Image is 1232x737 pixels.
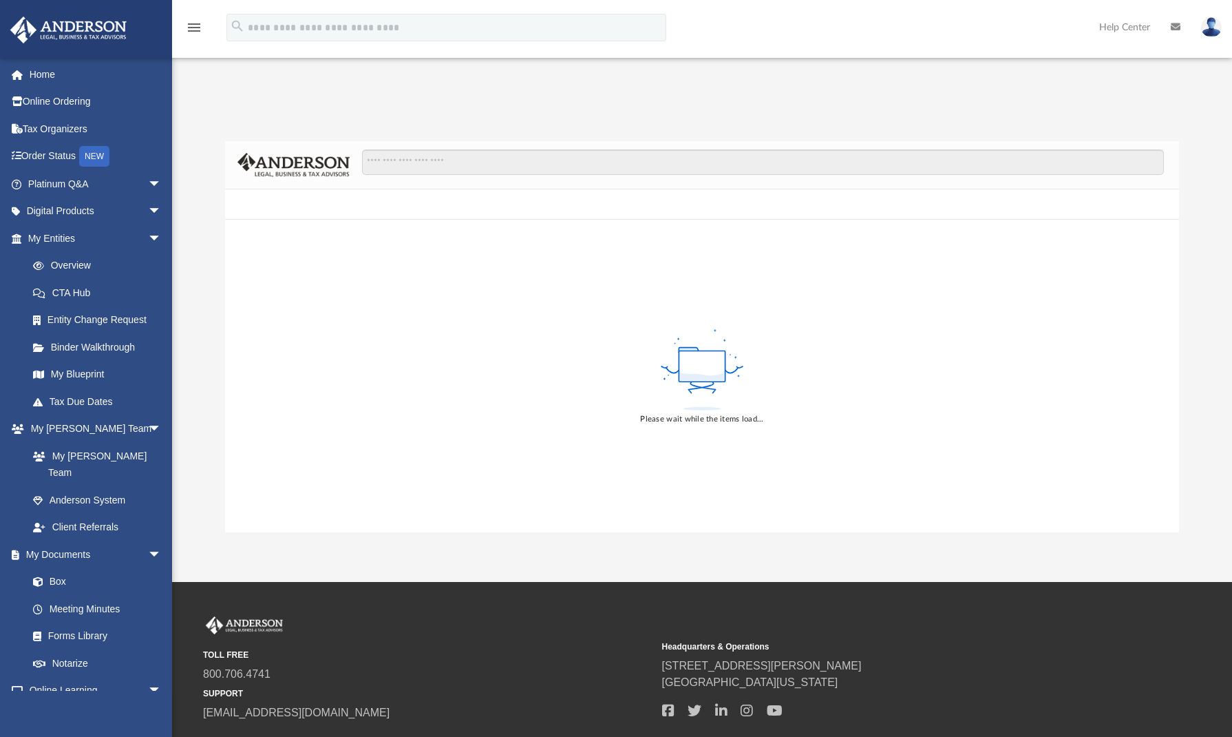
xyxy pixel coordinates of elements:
[662,676,838,688] a: [GEOGRAPHIC_DATA][US_STATE]
[186,19,202,36] i: menu
[640,413,763,426] div: Please wait while the items load...
[10,677,176,705] a: Online Learningarrow_drop_down
[362,149,1164,176] input: Search files and folders
[662,641,1112,653] small: Headquarters & Operations
[203,616,286,634] img: Anderson Advisors Platinum Portal
[148,415,176,444] span: arrow_drop_down
[1201,17,1222,37] img: User Pic
[10,115,182,143] a: Tax Organizers
[148,677,176,705] span: arrow_drop_down
[10,541,176,568] a: My Documentsarrow_drop_down
[10,61,182,88] a: Home
[19,514,176,541] a: Client Referrals
[10,143,182,171] a: Order StatusNEW
[148,170,176,198] span: arrow_drop_down
[662,660,862,672] a: [STREET_ADDRESS][PERSON_NAME]
[148,225,176,253] span: arrow_drop_down
[19,279,182,307] a: CTA Hub
[19,650,176,677] a: Notarize
[148,541,176,569] span: arrow_drop_down
[203,707,390,718] a: [EMAIL_ADDRESS][DOMAIN_NAME]
[19,388,182,415] a: Tax Due Dates
[230,19,245,34] i: search
[19,595,176,623] a: Meeting Minutes
[10,198,182,225] a: Digital Productsarrow_drop_down
[6,17,131,43] img: Anderson Advisors Platinum Portal
[19,486,176,514] a: Anderson System
[19,307,182,334] a: Entity Change Request
[19,568,169,596] a: Box
[10,225,182,252] a: My Entitiesarrow_drop_down
[148,198,176,226] span: arrow_drop_down
[19,252,182,280] a: Overview
[19,442,169,486] a: My [PERSON_NAME] Team
[79,146,109,167] div: NEW
[19,361,176,388] a: My Blueprint
[10,88,182,116] a: Online Ordering
[19,333,182,361] a: Binder Walkthrough
[203,687,652,700] small: SUPPORT
[10,415,176,443] a: My [PERSON_NAME] Teamarrow_drop_down
[203,668,270,680] a: 800.706.4741
[19,623,169,650] a: Forms Library
[203,649,652,661] small: TOLL FREE
[10,170,182,198] a: Platinum Q&Aarrow_drop_down
[186,26,202,36] a: menu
